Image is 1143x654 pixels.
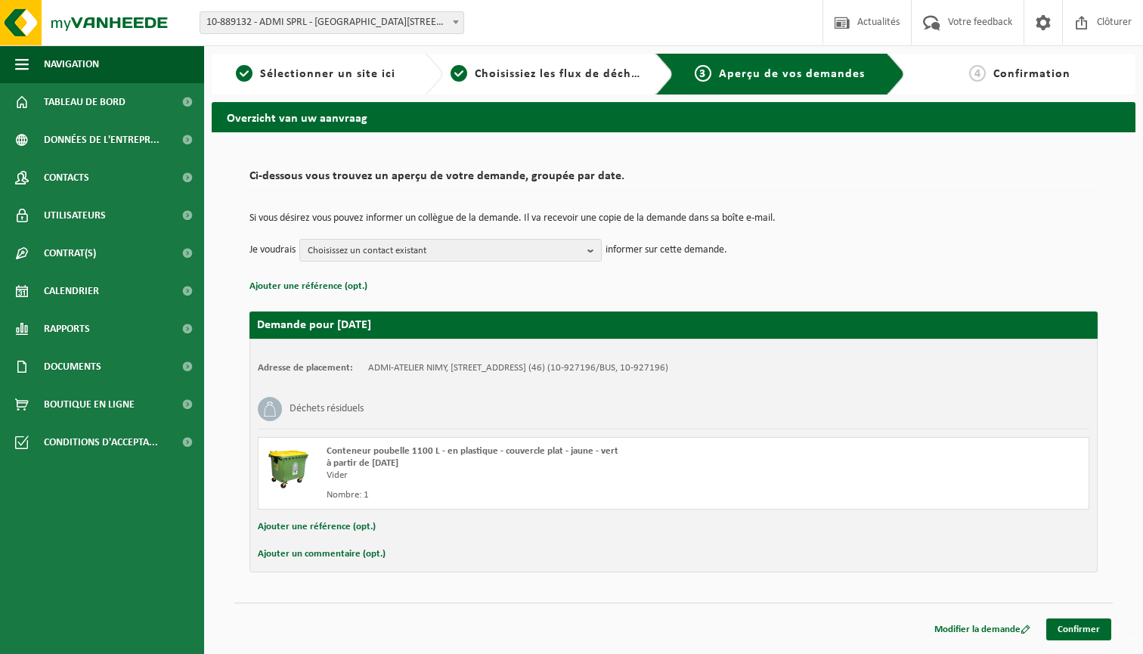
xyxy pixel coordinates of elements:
span: 10-889132 - ADMI SPRL - 7971 BASÈCLES, RUE DE QUEVAUCAMPS 59 [200,12,463,33]
span: Conditions d'accepta... [44,423,158,461]
span: Confirmation [993,68,1070,80]
span: Navigation [44,45,99,83]
span: Aperçu de vos demandes [719,68,865,80]
h2: Overzicht van uw aanvraag [212,102,1135,132]
strong: Demande pour [DATE] [257,319,371,331]
iframe: chat widget [8,621,252,654]
span: Données de l'entrepr... [44,121,160,159]
h3: Déchets résiduels [290,397,364,421]
span: 2 [451,65,467,82]
button: Choisissez un contact existant [299,239,602,262]
span: Contacts [44,159,89,197]
td: ADMI-ATELIER NIMY, [STREET_ADDRESS] (46) (10-927196/BUS, 10-927196) [368,362,668,374]
span: Calendrier [44,272,99,310]
span: Utilisateurs [44,197,106,234]
span: Documents [44,348,101,386]
span: 3 [695,65,711,82]
span: Contrat(s) [44,234,96,272]
button: Ajouter un commentaire (opt.) [258,544,386,564]
span: Rapports [44,310,90,348]
span: Choisissez un contact existant [308,240,581,262]
p: Je voudrais [249,239,296,262]
a: 1Sélectionner un site ici [219,65,413,83]
span: 1 [236,65,252,82]
a: 2Choisissiez les flux de déchets et récipients [451,65,644,83]
div: Nombre: 1 [327,489,734,501]
span: Sélectionner un site ici [260,68,395,80]
span: Tableau de bord [44,83,125,121]
span: 10-889132 - ADMI SPRL - 7971 BASÈCLES, RUE DE QUEVAUCAMPS 59 [200,11,464,34]
img: WB-1100-HPE-GN-50.png [266,445,311,491]
p: informer sur cette demande. [606,239,727,262]
span: Boutique en ligne [44,386,135,423]
strong: Adresse de placement: [258,363,353,373]
p: Si vous désirez vous pouvez informer un collègue de la demande. Il va recevoir une copie de la de... [249,213,1098,224]
div: Vider [327,470,734,482]
strong: à partir de [DATE] [327,458,398,468]
span: Choisissiez les flux de déchets et récipients [475,68,726,80]
button: Ajouter une référence (opt.) [258,517,376,537]
button: Ajouter une référence (opt.) [249,277,367,296]
span: Conteneur poubelle 1100 L - en plastique - couvercle plat - jaune - vert [327,446,618,456]
span: 4 [969,65,986,82]
h2: Ci-dessous vous trouvez un aperçu de votre demande, groupée par date. [249,170,1098,191]
a: Modifier la demande [923,618,1042,640]
a: Confirmer [1046,618,1111,640]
